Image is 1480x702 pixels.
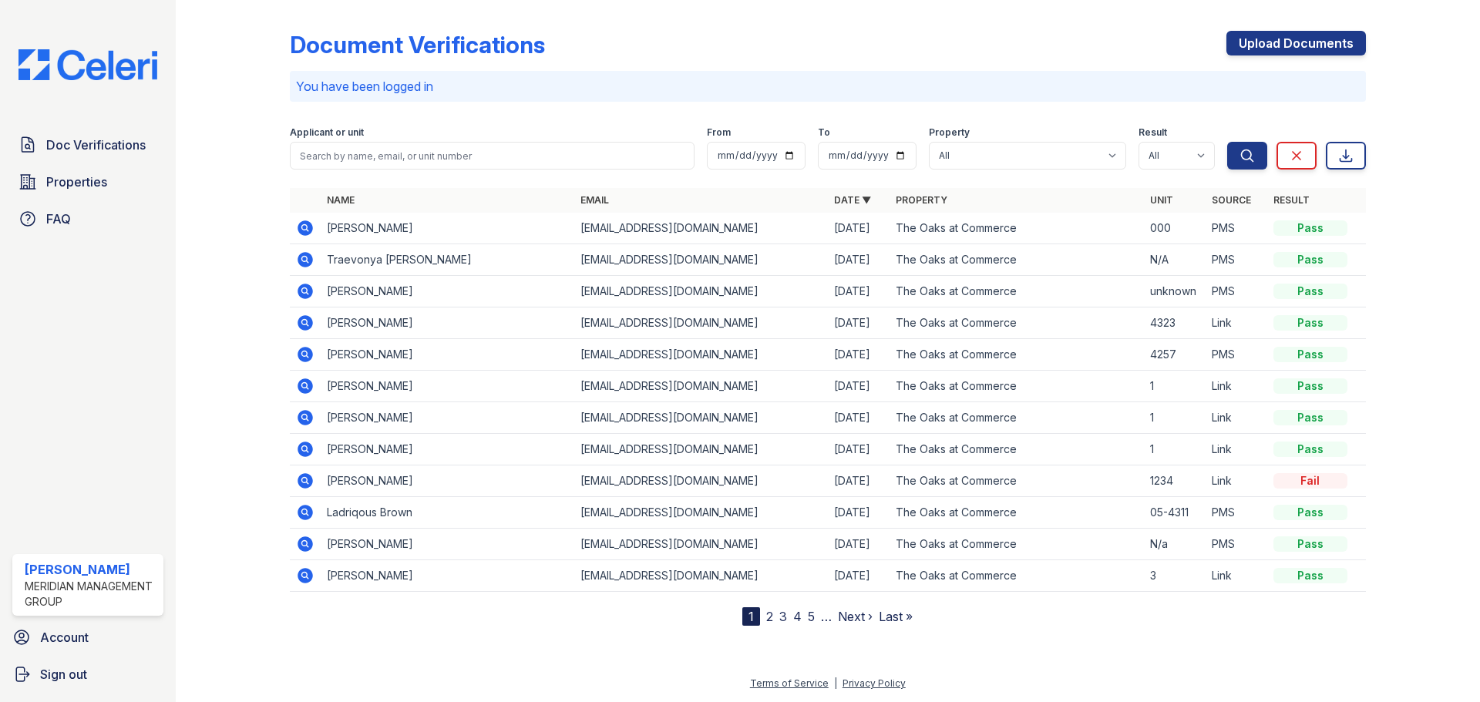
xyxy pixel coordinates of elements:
[890,465,1143,497] td: The Oaks at Commerce
[1144,465,1206,497] td: 1234
[1273,410,1347,425] div: Pass
[890,213,1143,244] td: The Oaks at Commerce
[327,194,355,206] a: Name
[821,607,832,626] span: …
[1144,276,1206,307] td: unknown
[321,244,574,276] td: Traevonya [PERSON_NAME]
[828,244,890,276] td: [DATE]
[12,166,163,197] a: Properties
[46,173,107,191] span: Properties
[1273,315,1347,331] div: Pass
[46,136,146,154] span: Doc Verifications
[1226,31,1366,55] a: Upload Documents
[6,622,170,653] a: Account
[890,307,1143,339] td: The Oaks at Commerce
[890,529,1143,560] td: The Oaks at Commerce
[1273,473,1347,489] div: Fail
[574,371,828,402] td: [EMAIL_ADDRESS][DOMAIN_NAME]
[1144,497,1206,529] td: 05-4311
[12,129,163,160] a: Doc Verifications
[828,213,890,244] td: [DATE]
[1144,402,1206,434] td: 1
[1212,194,1251,206] a: Source
[46,210,71,228] span: FAQ
[321,371,574,402] td: [PERSON_NAME]
[1206,560,1267,592] td: Link
[574,276,828,307] td: [EMAIL_ADDRESS][DOMAIN_NAME]
[574,339,828,371] td: [EMAIL_ADDRESS][DOMAIN_NAME]
[1144,371,1206,402] td: 1
[1273,505,1347,520] div: Pass
[1144,213,1206,244] td: 000
[929,126,970,139] label: Property
[1273,220,1347,236] div: Pass
[890,276,1143,307] td: The Oaks at Commerce
[1273,252,1347,267] div: Pass
[1206,213,1267,244] td: PMS
[834,677,837,689] div: |
[1273,378,1347,394] div: Pass
[1273,194,1310,206] a: Result
[1206,244,1267,276] td: PMS
[793,609,802,624] a: 4
[580,194,609,206] a: Email
[1206,465,1267,497] td: Link
[296,77,1360,96] p: You have been logged in
[1139,126,1167,139] label: Result
[321,529,574,560] td: [PERSON_NAME]
[1273,536,1347,552] div: Pass
[1273,347,1347,362] div: Pass
[890,497,1143,529] td: The Oaks at Commerce
[574,434,828,465] td: [EMAIL_ADDRESS][DOMAIN_NAME]
[1206,529,1267,560] td: PMS
[896,194,947,206] a: Property
[808,609,815,624] a: 5
[574,465,828,497] td: [EMAIL_ADDRESS][DOMAIN_NAME]
[1144,529,1206,560] td: N/a
[838,609,873,624] a: Next ›
[1144,434,1206,465] td: 1
[1206,497,1267,529] td: PMS
[828,560,890,592] td: [DATE]
[828,434,890,465] td: [DATE]
[6,659,170,690] a: Sign out
[12,203,163,234] a: FAQ
[1206,402,1267,434] td: Link
[321,276,574,307] td: [PERSON_NAME]
[574,560,828,592] td: [EMAIL_ADDRESS][DOMAIN_NAME]
[828,276,890,307] td: [DATE]
[321,465,574,497] td: [PERSON_NAME]
[290,142,695,170] input: Search by name, email, or unit number
[321,497,574,529] td: Ladriqous Brown
[1206,276,1267,307] td: PMS
[25,579,157,610] div: Meridian Management Group
[1206,371,1267,402] td: Link
[742,607,760,626] div: 1
[750,677,829,689] a: Terms of Service
[321,402,574,434] td: [PERSON_NAME]
[1144,307,1206,339] td: 4323
[1206,307,1267,339] td: Link
[1150,194,1173,206] a: Unit
[828,402,890,434] td: [DATE]
[321,434,574,465] td: [PERSON_NAME]
[321,339,574,371] td: [PERSON_NAME]
[890,371,1143,402] td: The Oaks at Commerce
[574,529,828,560] td: [EMAIL_ADDRESS][DOMAIN_NAME]
[1273,568,1347,583] div: Pass
[25,560,157,579] div: [PERSON_NAME]
[834,194,871,206] a: Date ▼
[828,497,890,529] td: [DATE]
[1144,339,1206,371] td: 4257
[40,665,87,684] span: Sign out
[828,307,890,339] td: [DATE]
[6,49,170,80] img: CE_Logo_Blue-a8612792a0a2168367f1c8372b55b34899dd931a85d93a1a3d3e32e68fde9ad4.png
[890,434,1143,465] td: The Oaks at Commerce
[890,560,1143,592] td: The Oaks at Commerce
[890,339,1143,371] td: The Oaks at Commerce
[1273,284,1347,299] div: Pass
[818,126,830,139] label: To
[574,402,828,434] td: [EMAIL_ADDRESS][DOMAIN_NAME]
[321,307,574,339] td: [PERSON_NAME]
